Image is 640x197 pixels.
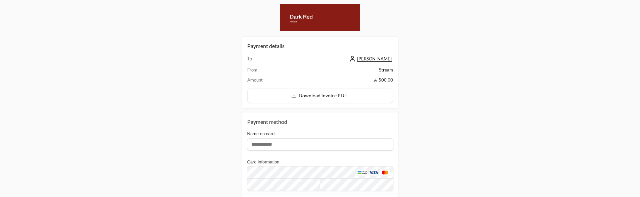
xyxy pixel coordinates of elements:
td: Stream [285,66,393,77]
td: 500.00 [285,77,393,83]
td: Amount [247,77,285,83]
div: Payment method [247,118,393,126]
img: Company Logo [280,4,359,31]
label: Card information [247,159,280,164]
span: [PERSON_NAME] [357,56,392,62]
button: Download invoice PDF [247,89,393,103]
td: From [247,66,285,77]
a: [PERSON_NAME] [349,56,393,61]
h2: Payment details [247,42,393,50]
label: Name on card [247,131,275,136]
td: To [247,55,285,66]
span: Download invoice PDF [299,93,347,98]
